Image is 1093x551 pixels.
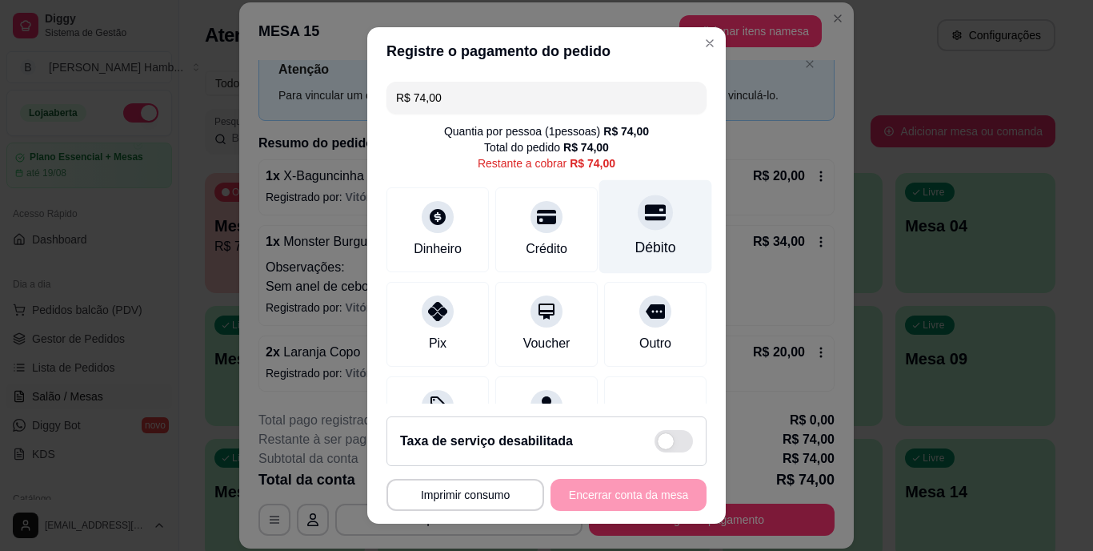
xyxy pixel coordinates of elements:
h2: Taxa de serviço desabilitada [400,432,573,451]
div: Débito [635,238,676,259]
button: Imprimir consumo [386,479,544,511]
div: Crédito [526,239,567,259]
header: Registre o pagamento do pedido [367,27,726,75]
div: Pix [429,334,446,353]
div: Outro [639,334,671,353]
button: Close [697,30,723,56]
div: Quantia por pessoa ( 1 pessoas) [444,123,649,139]
input: Ex.: hambúrguer de cordeiro [396,82,697,114]
div: R$ 74,00 [603,123,649,139]
div: Total do pedido [484,139,609,155]
div: Dinheiro [414,239,462,259]
div: R$ 74,00 [563,139,609,155]
div: R$ 74,00 [570,155,615,171]
div: Voucher [523,334,571,353]
div: Restante a cobrar [478,155,615,171]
